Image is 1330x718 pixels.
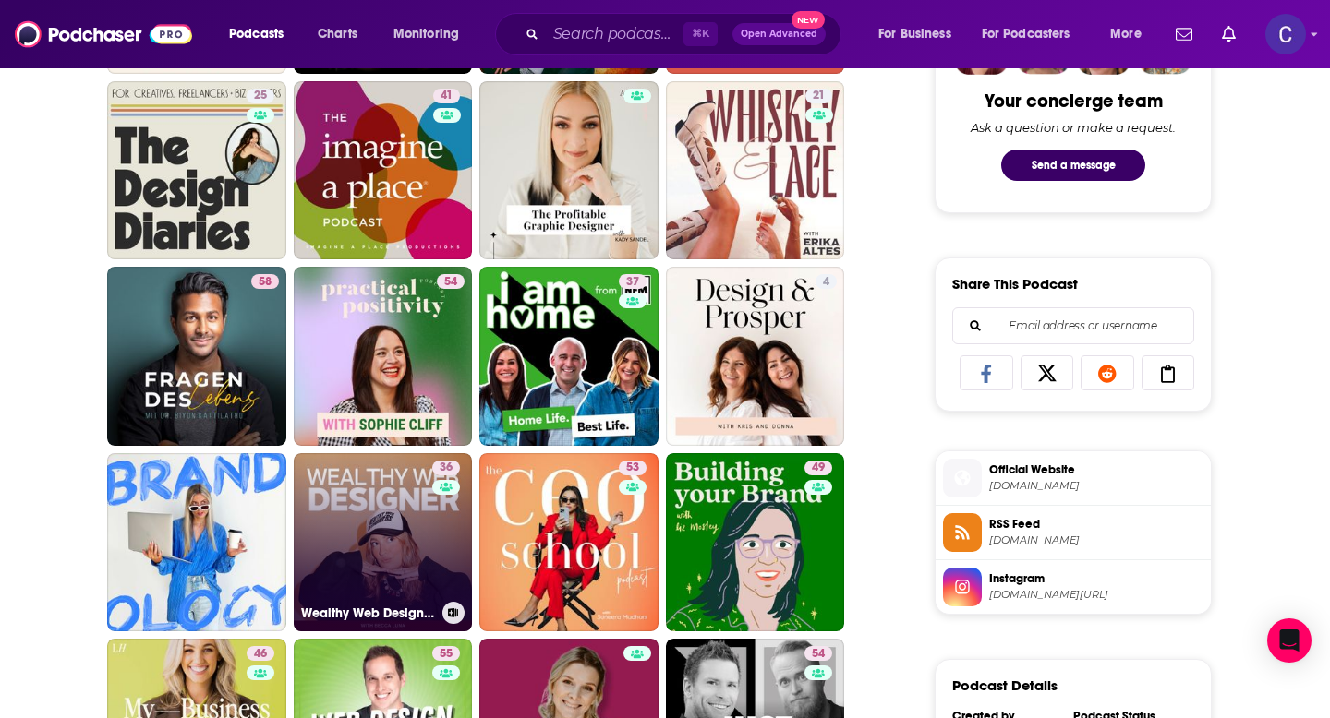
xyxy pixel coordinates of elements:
span: Charts [318,21,357,47]
a: 58 [251,274,279,289]
a: 54 [294,267,473,446]
div: Ask a question or make a request. [971,120,1176,135]
a: 21 [805,89,832,103]
a: 55 [432,646,460,661]
a: 49 [666,453,845,632]
button: Open AdvancedNew [732,23,826,45]
span: Instagram [989,570,1203,587]
a: 4 [816,274,837,289]
a: Share on Reddit [1081,355,1134,390]
span: More [1110,21,1142,47]
img: Podchaser - Follow, Share and Rate Podcasts [15,17,192,52]
a: 25 [247,89,274,103]
span: Logged in as publicityxxtina [1265,14,1306,54]
button: open menu [216,19,308,49]
input: Email address or username... [968,308,1179,343]
span: 41 [441,87,453,105]
span: unapologeticdesigner.com [989,479,1203,493]
a: 36Wealthy Web Designer [294,453,473,632]
a: Charts [306,19,369,49]
a: 46 [247,646,274,661]
button: open menu [381,19,483,49]
span: Monitoring [393,21,459,47]
button: Send a message [1001,150,1145,181]
a: Show notifications dropdown [1168,18,1200,50]
img: User Profile [1265,14,1306,54]
span: 53 [626,459,639,477]
h3: Podcast Details [952,676,1058,694]
span: New [792,11,825,29]
span: 4 [823,273,829,292]
a: 54 [437,274,465,289]
a: 37 [479,267,659,446]
a: Share on X/Twitter [1021,355,1074,390]
a: 49 [804,461,832,475]
h3: Share This Podcast [952,275,1078,293]
button: open menu [1097,19,1165,49]
div: Search followers [952,307,1194,344]
a: 37 [619,274,647,289]
a: RSS Feed[DOMAIN_NAME] [943,513,1203,552]
a: 53 [479,453,659,632]
span: ⌘ K [683,22,718,46]
span: 55 [440,645,453,664]
span: Official Website [989,461,1203,478]
span: instagram.com/theunapologeticdesigner [989,588,1203,602]
a: Share on Facebook [960,355,1013,390]
button: open menu [970,19,1097,49]
span: 37 [626,273,639,292]
span: 54 [444,273,457,292]
span: 49 [812,459,825,477]
div: Open Intercom Messenger [1267,618,1312,663]
div: Your concierge team [985,90,1163,113]
span: 25 [254,87,267,105]
a: Instagram[DOMAIN_NAME][URL] [943,568,1203,606]
span: 58 [259,273,272,292]
a: 4 [666,267,845,446]
span: 54 [812,645,825,664]
a: 25 [107,81,286,260]
a: Official Website[DOMAIN_NAME] [943,459,1203,497]
span: For Business [878,21,951,47]
span: For Podcasters [982,21,1070,47]
a: Show notifications dropdown [1215,18,1243,50]
a: Copy Link [1142,355,1195,390]
button: Show profile menu [1265,14,1306,54]
a: 58 [107,267,286,446]
a: 36 [432,461,460,475]
span: Podcasts [229,21,284,47]
a: 53 [619,461,647,475]
span: anchor.fm [989,533,1203,547]
span: RSS Feed [989,516,1203,533]
a: 21 [666,81,845,260]
span: Open Advanced [741,30,817,39]
input: Search podcasts, credits, & more... [546,19,683,49]
a: 54 [804,646,832,661]
a: 41 [294,81,473,260]
span: 21 [813,87,825,105]
div: Search podcasts, credits, & more... [513,13,859,55]
button: open menu [865,19,974,49]
span: 46 [254,645,267,664]
a: 41 [433,89,460,103]
span: 36 [440,459,453,477]
h3: Wealthy Web Designer [301,605,435,621]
